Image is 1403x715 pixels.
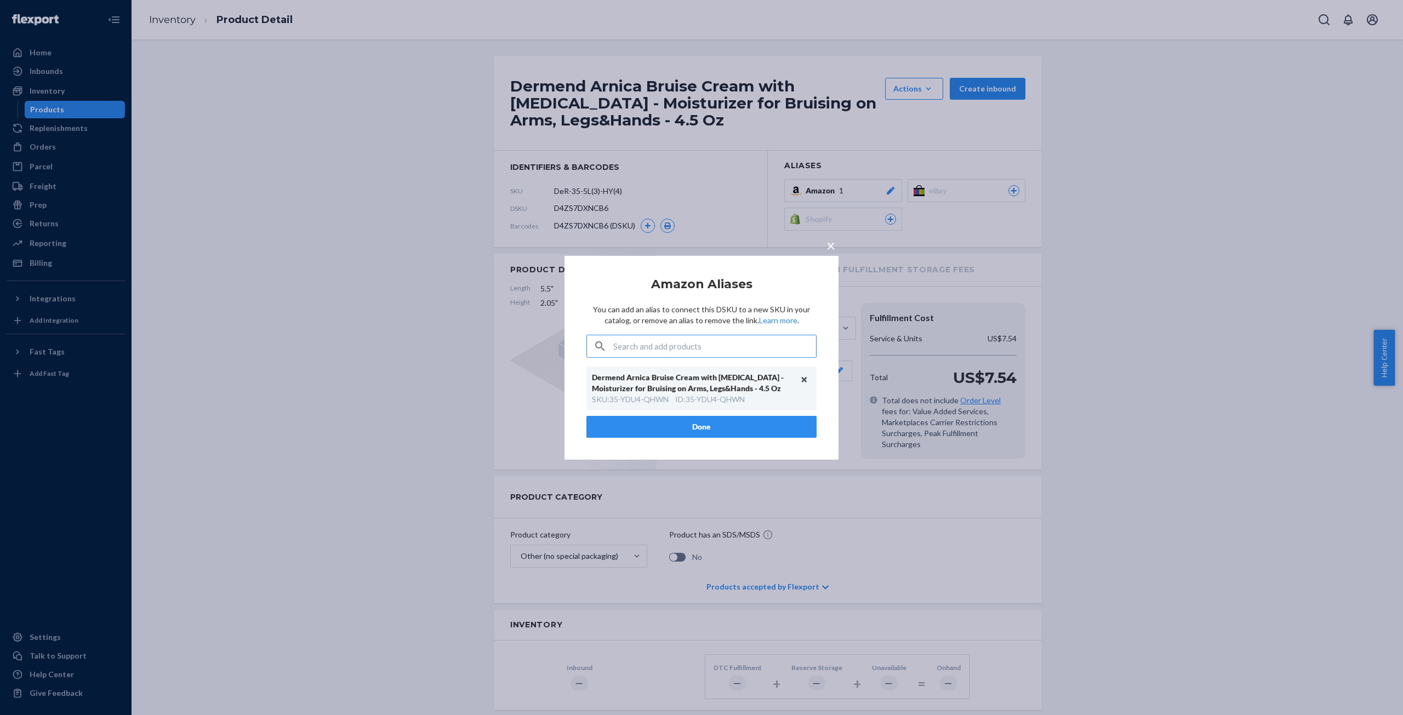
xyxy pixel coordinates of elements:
input: Search and add products [613,335,816,357]
div: ID : 35-YDU4-QHWN [675,394,745,405]
span: × [826,236,835,254]
button: Unlink [796,371,813,388]
h2: Amazon Aliases [586,277,817,290]
div: SKU : 35-YDU4-QHWN [592,394,669,405]
button: Done [586,416,817,438]
a: Learn more [759,316,797,325]
div: Dermend Arnica Bruise Cream with [MEDICAL_DATA] - Moisturizer for Bruising on Arms, Legs&Hands - ... [592,372,800,394]
p: You can add an alias to connect this DSKU to a new SKU in your catalog, or remove an alias to rem... [586,304,817,326]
